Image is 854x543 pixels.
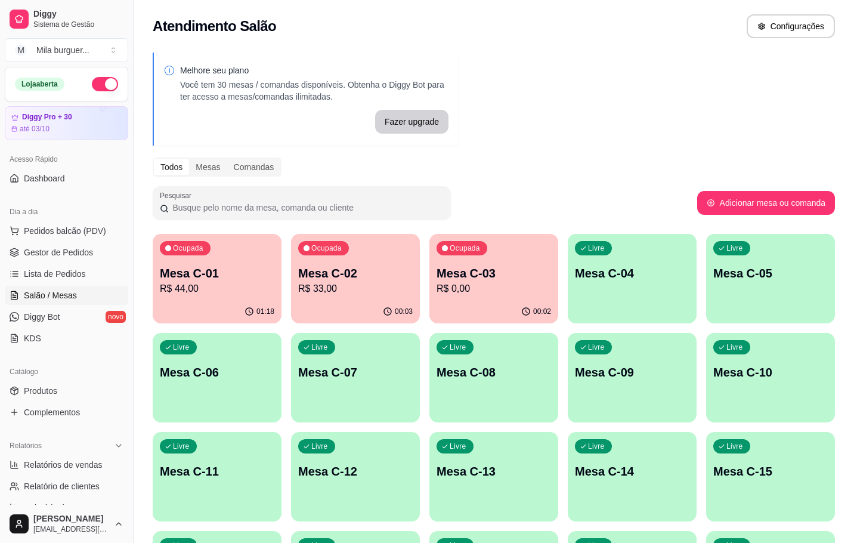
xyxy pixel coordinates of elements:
p: Livre [726,343,743,352]
span: Relatório de clientes [24,480,100,492]
span: Gestor de Pedidos [24,246,93,258]
div: Mila burguer ... [36,44,89,56]
span: Lista de Pedidos [24,268,86,280]
a: Diggy Botnovo [5,307,128,326]
p: 00:02 [533,307,551,316]
input: Pesquisar [169,202,444,214]
p: Mesa C-12 [298,463,413,480]
p: Livre [173,442,190,451]
button: LivreMesa C-15 [706,432,835,522]
p: Mesa C-08 [437,364,551,381]
span: Relatórios de vendas [24,459,103,471]
p: Livre [311,343,328,352]
p: Mesa C-05 [713,265,828,282]
a: Relatório de clientes [5,477,128,496]
span: Complementos [24,406,80,418]
span: Relatório de mesas [24,502,96,514]
p: Mesa C-03 [437,265,551,282]
div: Todos [154,159,189,175]
p: Mesa C-13 [437,463,551,480]
p: Livre [450,343,466,352]
button: Alterar Status [92,77,118,91]
span: Diggy Bot [24,311,60,323]
p: Ocupada [311,243,342,253]
button: LivreMesa C-04 [568,234,697,323]
button: LivreMesa C-09 [568,333,697,422]
button: [PERSON_NAME][EMAIL_ADDRESS][DOMAIN_NAME] [5,510,128,538]
button: OcupadaMesa C-03R$ 0,0000:02 [429,234,558,323]
article: Diggy Pro + 30 [22,113,72,122]
p: Mesa C-06 [160,364,274,381]
button: LivreMesa C-08 [429,333,558,422]
p: Melhore seu plano [180,64,448,76]
a: Relatórios de vendas [5,455,128,474]
a: DiggySistema de Gestão [5,5,128,33]
p: Livre [173,343,190,352]
p: Mesa C-10 [713,364,828,381]
a: KDS [5,329,128,348]
p: 00:03 [395,307,413,316]
p: R$ 0,00 [437,282,551,296]
button: Adicionar mesa ou comanda [697,191,835,215]
div: Dia a dia [5,202,128,221]
p: R$ 33,00 [298,282,413,296]
p: Mesa C-14 [575,463,689,480]
button: LivreMesa C-13 [429,432,558,522]
div: Mesas [189,159,227,175]
p: Ocupada [450,243,480,253]
p: Livre [726,442,743,451]
span: [PERSON_NAME] [33,514,109,525]
div: Catálogo [5,362,128,381]
span: Diggy [33,9,123,20]
a: Gestor de Pedidos [5,243,128,262]
span: Sistema de Gestão [33,20,123,29]
span: Pedidos balcão (PDV) [24,225,106,237]
h2: Atendimento Salão [153,17,276,36]
p: 01:18 [256,307,274,316]
p: Mesa C-02 [298,265,413,282]
a: Salão / Mesas [5,286,128,305]
button: Fazer upgrade [375,110,448,134]
button: LivreMesa C-14 [568,432,697,522]
p: Livre [450,442,466,451]
a: Diggy Pro + 30até 03/10 [5,106,128,140]
a: Produtos [5,381,128,400]
button: LivreMesa C-07 [291,333,420,422]
button: OcupadaMesa C-02R$ 33,0000:03 [291,234,420,323]
p: Livre [726,243,743,253]
p: Livre [588,343,605,352]
span: Salão / Mesas [24,289,77,301]
p: Livre [311,442,328,451]
p: Você tem 30 mesas / comandas disponíveis. Obtenha o Diggy Bot para ter acesso a mesas/comandas il... [180,79,448,103]
label: Pesquisar [160,190,196,200]
a: Dashboard [5,169,128,188]
button: LivreMesa C-12 [291,432,420,522]
button: Configurações [747,14,835,38]
p: Mesa C-11 [160,463,274,480]
button: OcupadaMesa C-01R$ 44,0001:18 [153,234,281,323]
p: Mesa C-15 [713,463,828,480]
button: LivreMesa C-11 [153,432,281,522]
p: Ocupada [173,243,203,253]
span: Relatórios [10,441,42,451]
p: Livre [588,442,605,451]
p: Mesa C-04 [575,265,689,282]
div: Comandas [227,159,281,175]
a: Relatório de mesas [5,498,128,517]
a: Lista de Pedidos [5,264,128,283]
article: até 03/10 [20,124,49,134]
div: Loja aberta [15,78,64,91]
p: Livre [588,243,605,253]
span: Dashboard [24,172,65,184]
p: Mesa C-09 [575,364,689,381]
p: Mesa C-07 [298,364,413,381]
a: Complementos [5,403,128,422]
button: LivreMesa C-10 [706,333,835,422]
button: Select a team [5,38,128,62]
button: LivreMesa C-06 [153,333,281,422]
span: Produtos [24,385,57,397]
p: Mesa C-01 [160,265,274,282]
span: [EMAIL_ADDRESS][DOMAIN_NAME] [33,525,109,534]
button: LivreMesa C-05 [706,234,835,323]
